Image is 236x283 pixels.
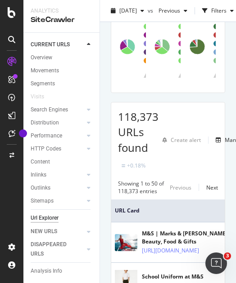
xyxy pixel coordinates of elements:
img: main image [115,234,137,251]
button: Messages [60,200,120,236]
div: Create alert [171,136,201,144]
a: Visits [31,92,53,102]
a: Analysis Info [31,266,93,276]
div: Movements [31,66,59,75]
img: Profile image for Customer Support [18,127,36,145]
a: NEW URLS [31,227,84,236]
div: • [DATE] [100,136,125,145]
div: Recent message [18,113,162,123]
button: Next [206,182,218,193]
a: HTTP Codes [31,144,84,154]
a: Outlinks [31,183,84,193]
div: Overview [31,53,52,62]
span: Home [20,223,40,229]
img: Profile image for Alex [124,14,142,32]
a: Search Engines [31,105,84,115]
div: Analytics [31,7,92,15]
iframe: Intercom live chat [205,252,227,274]
a: Movements [31,66,93,75]
div: Inlinks [31,170,46,180]
svg: A chart. [188,8,216,86]
div: Next [206,184,218,191]
div: Profile image for Customer SupportLo ipsum dolorsita consect ad Elitse Doeiu Tempori utla etd mag... [9,119,171,152]
span: 118,373 URLs found [118,109,159,155]
a: Content [31,157,93,167]
div: Showing 1 to 50 of 118,373 entries [118,180,170,195]
div: +0.18% [127,162,145,169]
a: Overview [31,53,93,62]
div: AI Agent and team can help [18,174,151,184]
span: Help [143,223,157,229]
svg: A chart. [118,8,146,86]
img: logo [18,17,60,31]
div: Visits [31,92,44,102]
a: Url Explorer [31,213,93,223]
a: Performance [31,131,84,141]
div: Url Explorer [31,213,59,223]
img: Equal [122,164,125,167]
div: Ask a questionAI Agent and team can help [9,157,171,191]
button: [DATE] [107,4,148,18]
a: Segments [31,79,93,88]
div: Segments [31,79,55,88]
div: Ask a question [18,165,151,174]
img: Profile image for Anna [107,14,125,32]
div: Search Engines [31,105,68,115]
div: Customer Support [40,136,98,145]
span: Messages [75,223,106,229]
div: Previous [170,184,191,191]
div: Content [31,157,50,167]
button: Create alert [159,133,201,147]
div: CURRENT URLS [31,40,70,49]
p: How can we help? [18,79,162,94]
div: Tooltip anchor [19,129,27,137]
button: Previous [155,4,191,18]
div: HTTP Codes [31,144,61,154]
a: DISAPPEARED URLS [31,240,84,259]
div: Performance [31,131,62,141]
span: Previous [155,7,180,14]
a: Inlinks [31,170,84,180]
svg: A chart. [153,8,181,86]
a: CURRENT URLS [31,40,84,49]
a: Sitemaps [31,196,84,206]
a: [URL][DOMAIN_NAME] [142,246,199,255]
button: Previous [170,182,191,193]
div: Sitemaps [31,196,54,206]
div: Filters [211,7,227,14]
div: Analysis Info [31,266,62,276]
div: Outlinks [31,183,50,193]
span: 2025 Aug. 9th [119,7,137,14]
p: Hello Mindshare. [18,64,162,79]
a: Distribution [31,118,84,128]
button: Help [120,200,180,236]
div: NEW URLS [31,227,57,236]
div: Distribution [31,118,59,128]
div: DISAPPEARED URLS [31,240,76,259]
div: Recent messageProfile image for Customer SupportLo ipsum dolorsita consect ad Elitse Doeiu Tempor... [9,106,171,153]
img: Profile image for Chiara [141,14,159,32]
span: 3 [224,252,231,260]
span: vs [148,7,155,14]
div: SiteCrawler [31,15,92,25]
